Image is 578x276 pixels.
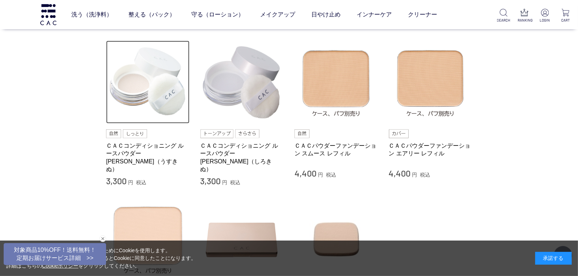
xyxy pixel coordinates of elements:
[389,142,472,158] a: ＣＡＣパウダーファンデーション エアリー レフィル
[408,4,437,25] a: クリーナー
[518,9,531,23] a: RANKING
[294,168,316,178] span: 4,400
[128,179,133,185] span: 円
[535,252,572,265] div: 承諾する
[71,4,112,25] a: 洗う（洗浄料）
[128,4,175,25] a: 整える（パック）
[191,4,244,25] a: 守る（ローション）
[389,41,472,124] img: ＣＡＣパウダーファンデーション エアリー レフィル
[200,129,234,138] img: トーンアップ
[260,4,295,25] a: メイクアップ
[106,129,121,138] img: 自然
[357,4,392,25] a: インナーケア
[123,129,147,138] img: しっとり
[559,9,572,23] a: CART
[200,41,284,124] img: ＣＡＣコンディショニング ルースパウダー 白絹（しろきぬ）
[389,168,411,178] span: 4,400
[222,179,227,185] span: 円
[200,175,221,186] span: 3,300
[538,18,551,23] p: LOGIN
[311,4,341,25] a: 日やけ止め
[518,18,531,23] p: RANKING
[106,175,127,186] span: 3,300
[318,172,323,178] span: 円
[294,41,378,124] img: ＣＡＣパウダーファンデーション スムース レフィル
[200,142,284,173] a: ＣＡＣコンディショニング ルースパウダー [PERSON_NAME]（しろきぬ）
[389,129,409,138] img: カバー
[136,179,146,185] span: 税込
[106,41,189,124] img: ＣＡＣコンディショニング ルースパウダー 薄絹（うすきぬ）
[497,9,510,23] a: SEARCH
[294,129,309,138] img: 自然
[412,172,417,178] span: 円
[420,172,430,178] span: 税込
[39,4,57,25] img: logo
[538,9,551,23] a: LOGIN
[326,172,336,178] span: 税込
[559,18,572,23] p: CART
[497,18,510,23] p: SEARCH
[106,142,189,173] a: ＣＡＣコンディショニング ルースパウダー [PERSON_NAME]（うすきぬ）
[294,142,378,158] a: ＣＡＣパウダーファンデーション スムース レフィル
[230,179,240,185] span: 税込
[235,129,259,138] img: さらさら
